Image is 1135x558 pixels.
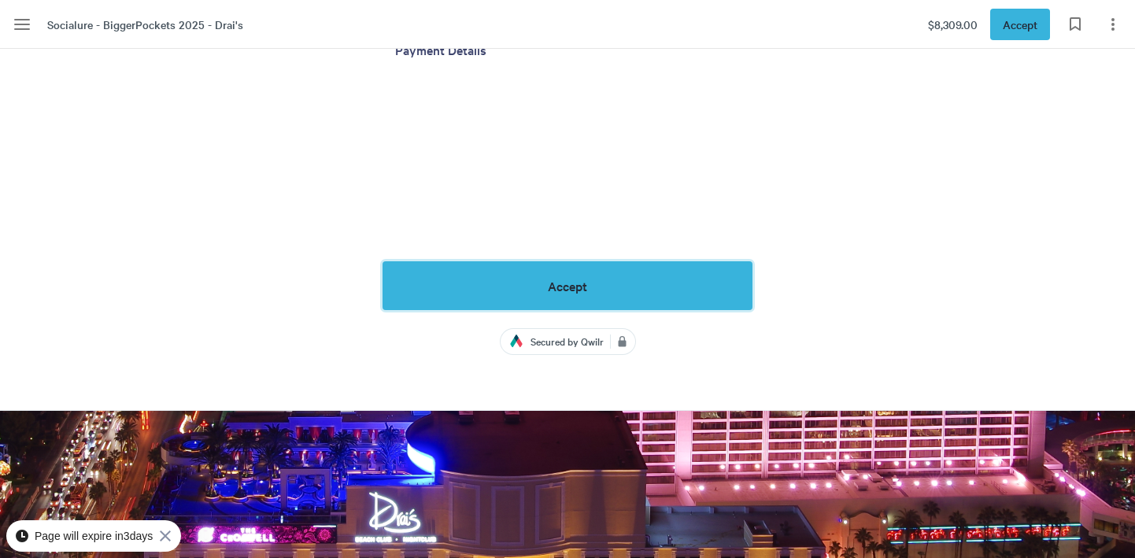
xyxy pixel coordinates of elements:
[6,9,38,40] button: Menu
[1097,9,1129,40] button: Page options
[990,9,1050,40] button: Accept
[1003,16,1037,33] span: Accept
[501,329,635,354] a: Secured by Qwilr
[531,334,610,349] span: Secured by Qwilr
[383,261,752,310] button: Accept
[47,16,243,33] span: Socialure - BiggerPockets 2025 - Drai's
[928,16,978,33] span: $8,309.00
[156,527,175,545] button: Close Expiry Pill
[548,279,587,293] span: Accept
[31,530,156,541] p: Page will expire in 3 days
[392,69,743,233] iframe: To enrich screen reader interactions, please activate Accessibility in Grammarly extension settings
